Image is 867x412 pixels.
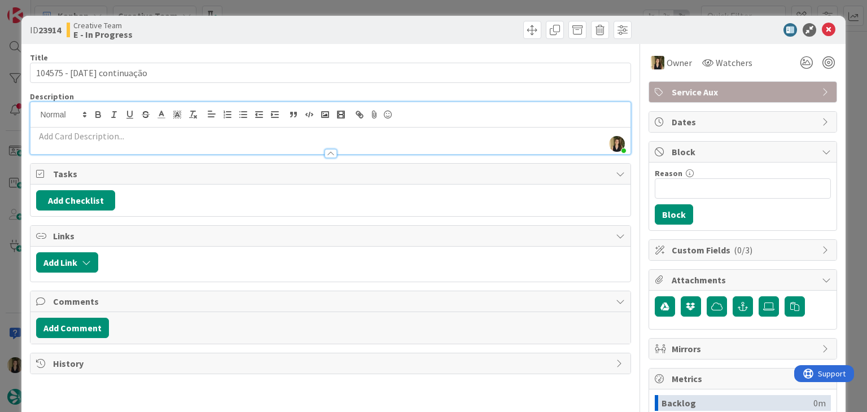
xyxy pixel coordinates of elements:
[53,167,610,181] span: Tasks
[667,56,692,69] span: Owner
[53,295,610,308] span: Comments
[672,115,816,129] span: Dates
[662,395,813,411] div: Backlog
[672,243,816,257] span: Custom Fields
[30,52,48,63] label: Title
[672,342,816,356] span: Mirrors
[73,21,133,30] span: Creative Team
[609,136,625,152] img: C71RdmBlZ3pIy3ZfdYSH8iJ9DzqQwlfe.jpg
[36,318,109,338] button: Add Comment
[30,91,74,102] span: Description
[73,30,133,39] b: E - In Progress
[655,168,682,178] label: Reason
[36,190,115,211] button: Add Checklist
[716,56,752,69] span: Watchers
[36,252,98,273] button: Add Link
[30,23,61,37] span: ID
[53,229,610,243] span: Links
[53,357,610,370] span: History
[672,273,816,287] span: Attachments
[734,244,752,256] span: ( 0/3 )
[813,395,826,411] div: 0m
[30,63,630,83] input: type card name here...
[672,372,816,385] span: Metrics
[651,56,664,69] img: SP
[672,85,816,99] span: Service Aux
[655,204,693,225] button: Block
[24,2,51,15] span: Support
[672,145,816,159] span: Block
[38,24,61,36] b: 23914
